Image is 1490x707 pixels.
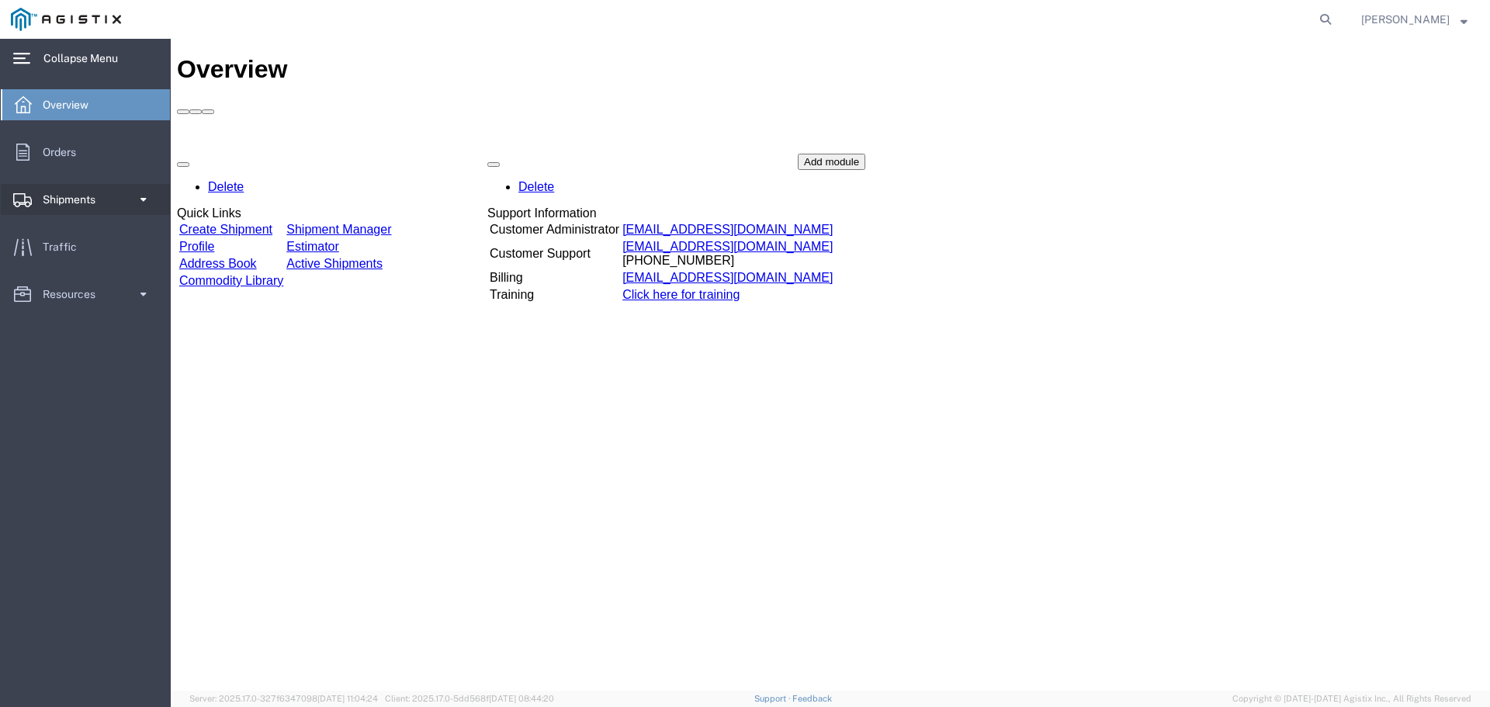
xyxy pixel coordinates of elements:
td: Customer Administrator [318,183,449,199]
span: Traffic [43,231,88,262]
span: [DATE] 08:44:20 [489,694,554,703]
button: [PERSON_NAME] [1360,10,1468,29]
a: Orders [1,137,170,168]
span: Collapse Menu [43,43,129,74]
div: Support Information [317,168,664,182]
td: Billing [318,231,449,247]
a: [EMAIL_ADDRESS][DOMAIN_NAME] [452,232,662,245]
span: Copyright © [DATE]-[DATE] Agistix Inc., All Rights Reserved [1232,692,1471,705]
a: Overview [1,89,170,120]
a: Traffic [1,231,170,262]
td: Customer Support [318,200,449,230]
iframe: FS Legacy Container [171,39,1490,691]
span: Orders [43,137,87,168]
img: logo [11,8,121,31]
a: Click here for training [452,249,569,262]
a: [EMAIL_ADDRESS][DOMAIN_NAME] [452,184,662,197]
span: [DATE] 11:04:24 [317,694,378,703]
a: Support [754,694,793,703]
td: Training [318,248,449,264]
span: Server: 2025.17.0-327f6347098 [189,694,378,703]
button: Add module [627,115,695,131]
a: Resources [1,279,170,310]
a: [EMAIL_ADDRESS][DOMAIN_NAME] [452,201,662,214]
span: Overview [43,89,99,120]
span: Roger Podelco [1361,11,1450,28]
span: Resources [43,279,106,310]
a: Delete [348,141,383,154]
span: Client: 2025.17.0-5dd568f [385,694,554,703]
a: Shipments [1,184,170,215]
a: Feedback [792,694,832,703]
td: [PHONE_NUMBER] [451,200,663,230]
span: Shipments [43,184,106,215]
